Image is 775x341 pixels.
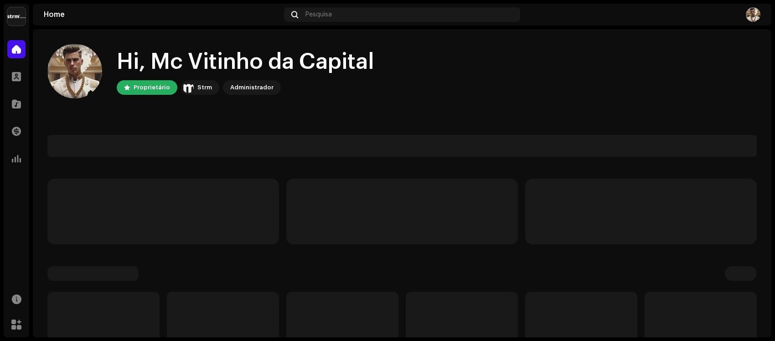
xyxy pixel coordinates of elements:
div: Hi, Mc Vitinho da Capital [117,47,374,77]
img: 1298afe1-fec9-4951-a5e1-33cccf13abde [746,7,760,22]
div: Administrador [230,82,274,93]
img: 1298afe1-fec9-4951-a5e1-33cccf13abde [47,44,102,98]
div: Strm [197,82,212,93]
div: Proprietário [134,82,170,93]
span: Pesquisa [305,11,332,18]
img: 408b884b-546b-4518-8448-1008f9c76b02 [183,82,194,93]
div: Home [44,11,280,18]
img: 408b884b-546b-4518-8448-1008f9c76b02 [7,7,26,26]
